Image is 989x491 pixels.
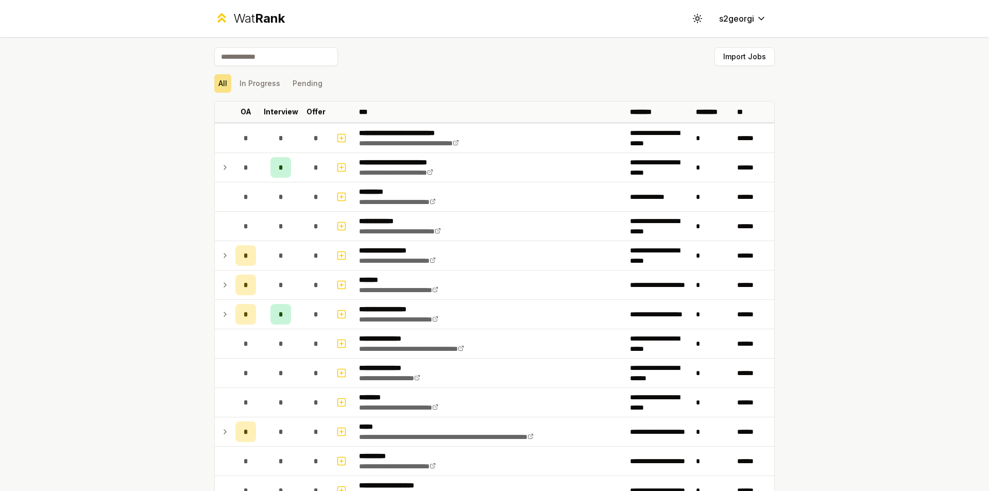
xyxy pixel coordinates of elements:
button: Import Jobs [714,47,775,66]
div: Wat [233,10,285,27]
span: s2georgi [719,12,754,25]
p: Offer [306,107,326,117]
button: In Progress [235,74,284,93]
button: Pending [288,74,327,93]
p: OA [241,107,251,117]
button: s2georgi [711,9,775,28]
a: WatRank [214,10,285,27]
span: Rank [255,11,285,26]
button: All [214,74,231,93]
p: Interview [264,107,298,117]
